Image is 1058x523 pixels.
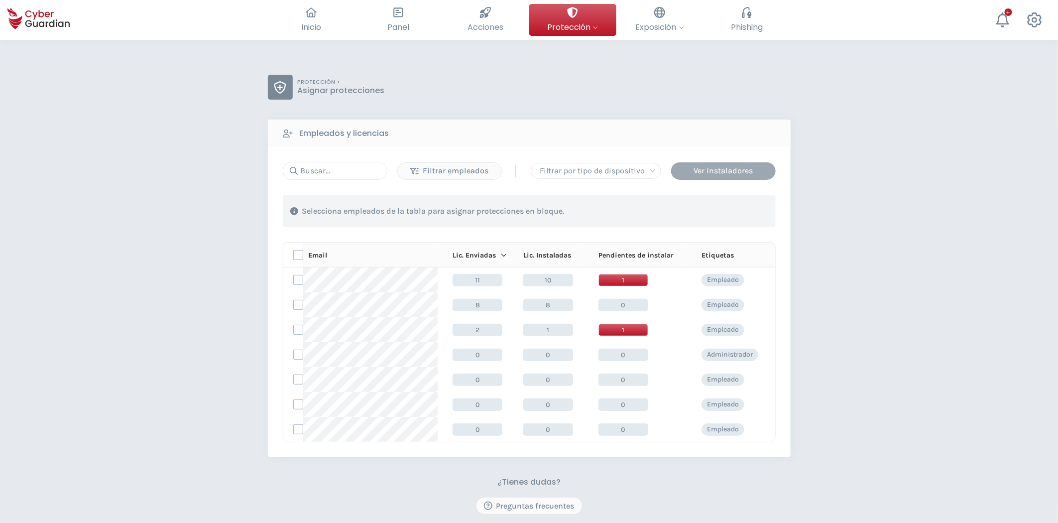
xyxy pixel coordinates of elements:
[387,21,409,33] span: Panel
[453,299,502,311] span: 8
[707,300,739,309] p: Empleado
[598,324,648,336] span: 1
[523,324,573,336] span: 1
[707,425,739,434] p: Empleado
[598,398,648,411] span: 0
[547,21,598,33] span: Protección
[707,275,739,284] p: Empleado
[484,500,575,512] div: Preguntas frecuentes
[355,4,442,36] button: Panel
[636,21,684,33] span: Exposición
[702,250,760,261] div: Etiquetas
[453,398,502,411] span: 0
[453,324,502,336] span: 2
[497,477,561,487] h3: ¿Tienes dudas?
[453,423,502,436] span: 0
[453,374,502,386] span: 0
[523,274,573,286] span: 10
[707,325,739,334] p: Empleado
[523,374,573,386] span: 0
[523,299,573,311] span: 8
[476,497,583,515] button: Preguntas frecuentes
[616,4,704,36] button: Exposición
[453,250,508,261] div: Lic. Enviadas
[442,4,529,36] button: Acciones
[453,274,502,286] span: 11
[298,79,385,86] p: PROTECCIÓN >
[298,86,385,96] p: Asignar protecciones
[523,398,573,411] span: 0
[283,162,387,180] input: Buscar...
[671,162,776,180] button: Ver instaladores
[707,375,739,384] p: Empleado
[300,128,389,139] b: Empleados y licencias
[523,250,584,261] div: Lic. Instaladas
[308,250,438,261] div: Email
[731,21,763,33] span: Phishing
[598,374,648,386] span: 0
[468,21,503,33] span: Acciones
[598,423,648,436] span: 0
[707,350,753,359] p: Administrador
[514,163,518,178] span: |
[707,400,739,409] p: Empleado
[397,162,502,180] button: Filtrar empleados
[598,274,648,286] span: 1
[523,423,573,436] span: 0
[529,4,616,36] button: Protección
[405,165,494,177] div: Filtrar empleados
[523,349,573,361] span: 0
[1005,8,1012,16] div: +
[598,299,648,311] span: 0
[598,250,687,261] div: Pendientes de instalar
[268,4,355,36] button: Inicio
[704,4,791,36] button: Phishing
[301,21,321,33] span: Inicio
[302,206,565,216] p: Selecciona empleados de la tabla para asignar protecciones en bloque.
[598,349,648,361] span: 0
[679,165,768,177] div: Ver instaladores
[453,349,502,361] span: 0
